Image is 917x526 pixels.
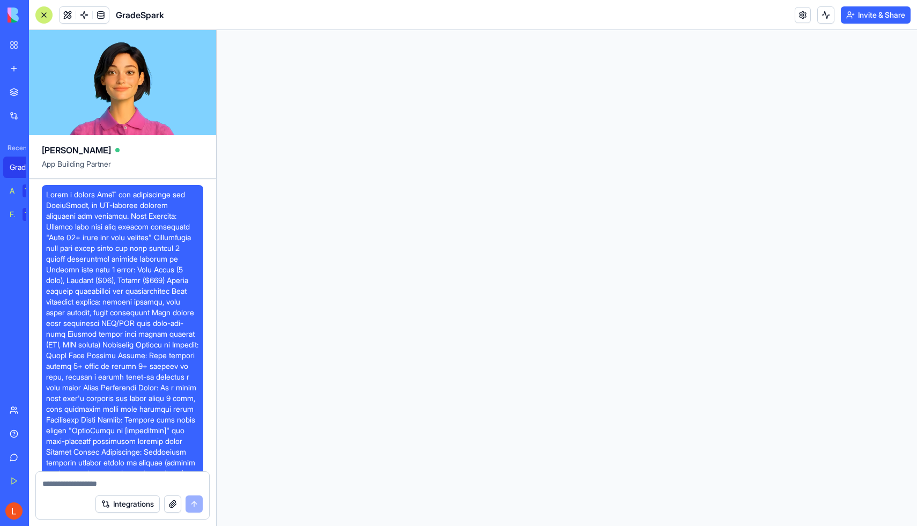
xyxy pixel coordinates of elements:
div: TRY [23,208,40,221]
button: Invite & Share [841,6,911,24]
img: ACg8ocJDAk7Uv6e02HwimIHL9u0Vc-hzfr21gajVU0OUInPoQcqo1A=s96-c [5,502,23,520]
div: GradeSpark [10,162,40,173]
div: TRY [23,184,40,197]
img: logo [8,8,74,23]
span: Recent [3,144,26,152]
span: [PERSON_NAME] [42,144,111,157]
a: Feedback FormTRY [3,204,46,225]
button: Integrations [95,495,160,513]
span: GradeSpark [116,9,164,21]
div: Feedback Form [10,209,15,220]
a: GradeSpark [3,157,46,178]
div: AI Logo Generator [10,186,15,196]
a: AI Logo GeneratorTRY [3,180,46,202]
span: App Building Partner [42,159,203,178]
